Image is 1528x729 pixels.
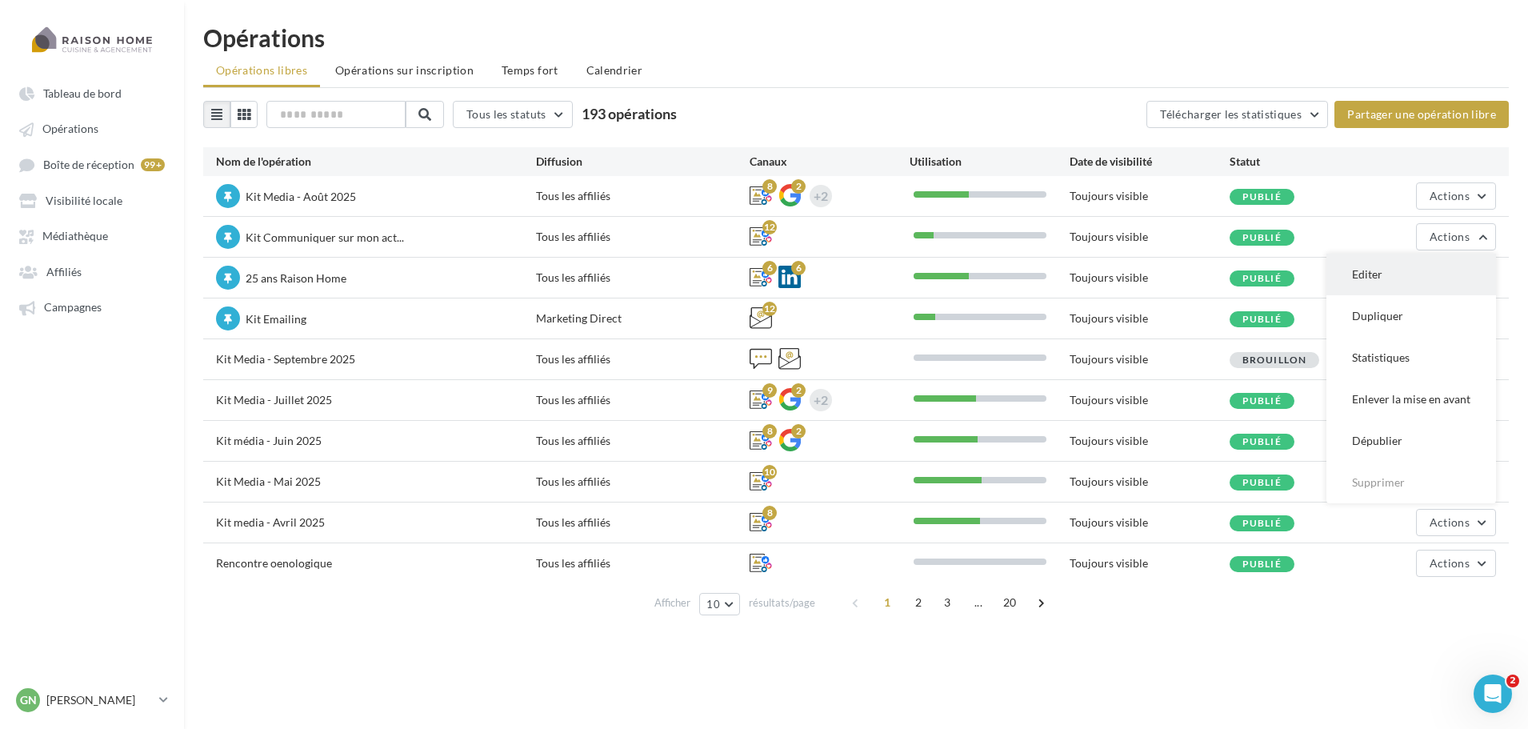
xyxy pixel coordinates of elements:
div: Nom de l'opération [216,154,536,170]
div: +2 [814,185,828,207]
div: Tous les affiliés [536,270,750,286]
span: Temps fort [502,63,558,77]
button: Télécharger les statistiques [1146,101,1328,128]
button: Partager une opération libre [1334,101,1509,128]
div: Tous les affiliés [536,474,750,490]
div: Tous les affiliés [536,229,750,245]
iframe: Intercom live chat [1474,675,1512,713]
span: Kit Media - Août 2025 [246,190,356,203]
span: Affiliés [46,265,82,278]
div: Toujours visible [1070,555,1230,571]
span: Kit Communiquer sur mon act... [246,230,404,244]
span: Publié [1242,558,1282,570]
span: Publié [1242,272,1282,284]
div: Toujours visible [1070,474,1230,490]
a: Campagnes [10,292,174,321]
span: Kit média - Juin 2025 [216,434,322,447]
span: Kit Emailing [246,312,306,326]
a: Visibilité locale [10,186,174,214]
div: Toujours visible [1070,310,1230,326]
div: Statut [1230,154,1390,170]
div: Opérations [203,26,1509,50]
div: 9 [762,383,777,398]
div: 6 [791,261,806,275]
span: Afficher [654,595,690,611]
button: Actions [1416,223,1496,250]
span: Publié [1242,231,1282,243]
span: 2 [906,590,931,615]
span: Campagnes [44,301,102,314]
div: 8 [762,179,777,194]
button: Enlever la mise en avant [1326,379,1496,420]
span: 25 ans Raison Home [246,271,346,285]
div: Tous les affiliés [536,188,750,204]
div: 12 [762,302,777,316]
button: Tous les statuts [453,101,573,128]
div: Toujours visible [1070,351,1230,367]
div: Toujours visible [1070,515,1230,531]
div: 8 [762,424,777,439]
span: Visibilité locale [46,194,122,207]
div: Marketing Direct [536,310,750,326]
div: 2 [791,383,806,398]
div: Tous les affiliés [536,515,750,531]
span: Gn [20,692,37,708]
button: Dépublier [1326,420,1496,462]
span: Opérations [42,122,98,136]
a: Affiliés [10,257,174,286]
span: Actions [1430,230,1470,243]
div: Tous les affiliés [536,351,750,367]
div: Canaux [750,154,910,170]
div: Toujours visible [1070,270,1230,286]
span: ... [966,590,991,615]
span: Brouillon [1242,354,1307,366]
span: Publié [1242,313,1282,325]
div: 10 [762,465,777,479]
div: 99+ [141,158,165,171]
span: Calendrier [586,63,643,77]
a: Opérations [10,114,174,142]
div: 6 [762,261,777,275]
span: Tous les statuts [466,107,546,121]
button: Actions [1416,550,1496,577]
span: Publié [1242,435,1282,447]
span: Actions [1430,556,1470,570]
span: 2 [1506,675,1519,687]
button: Editer [1326,254,1496,295]
div: Tous les affiliés [536,433,750,449]
button: Actions [1416,509,1496,536]
a: Gn [PERSON_NAME] [13,685,171,715]
a: Boîte de réception 99+ [10,150,174,179]
div: Tous les affiliés [536,392,750,408]
div: 12 [762,220,777,234]
span: Actions [1430,189,1470,202]
span: Rencontre oenologique [216,556,332,570]
span: Télécharger les statistiques [1160,107,1302,121]
span: Publié [1242,395,1282,407]
div: Tous les affiliés [536,555,750,571]
div: Toujours visible [1070,392,1230,408]
span: Tableau de bord [43,86,122,100]
button: 10 [699,593,740,615]
button: Actions [1416,182,1496,210]
div: Toujours visible [1070,229,1230,245]
span: Publié [1242,476,1282,488]
button: Statistiques [1326,337,1496,379]
span: Kit Media - Juillet 2025 [216,393,332,407]
button: Dupliquer [1326,295,1496,337]
span: 193 opérations [582,105,677,122]
a: Tableau de bord [10,78,174,107]
div: 2 [791,179,806,194]
a: Médiathèque [10,221,174,250]
div: Toujours visible [1070,188,1230,204]
div: 2 [791,424,806,439]
span: Médiathèque [42,230,108,243]
span: 3 [934,590,960,615]
span: Opérations sur inscription [335,63,474,77]
div: 8 [762,506,777,520]
span: 1 [874,590,900,615]
div: +2 [814,389,828,411]
div: Toujours visible [1070,433,1230,449]
div: Utilisation [910,154,1070,170]
span: Publié [1242,190,1282,202]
